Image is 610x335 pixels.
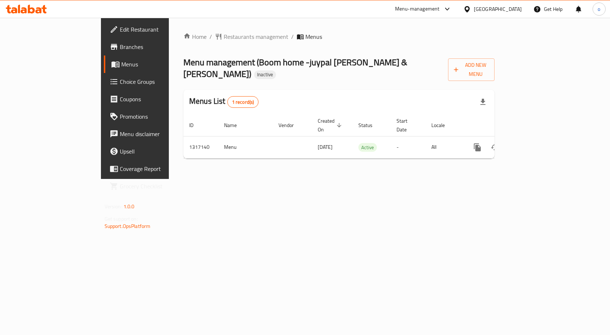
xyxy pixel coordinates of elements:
[318,117,344,134] span: Created On
[104,73,203,90] a: Choice Groups
[469,139,486,156] button: more
[104,143,203,160] a: Upsell
[120,147,197,156] span: Upsell
[218,136,273,158] td: Menu
[104,90,203,108] a: Coupons
[120,164,197,173] span: Coverage Report
[123,202,135,211] span: 1.0.0
[486,139,504,156] button: Change Status
[210,32,212,41] li: /
[395,5,440,13] div: Menu-management
[120,42,197,51] span: Branches
[391,136,426,158] td: -
[104,21,203,38] a: Edit Restaurant
[474,5,522,13] div: [GEOGRAPHIC_DATA]
[104,38,203,56] a: Branches
[183,114,544,159] table: enhanced table
[104,125,203,143] a: Menu disclaimer
[396,117,417,134] span: Start Date
[105,221,151,231] a: Support.OpsPlatform
[104,160,203,177] a: Coverage Report
[463,114,544,136] th: Actions
[228,99,259,106] span: 1 record(s)
[189,121,203,130] span: ID
[426,136,463,158] td: All
[104,108,203,125] a: Promotions
[358,143,377,152] span: Active
[224,121,246,130] span: Name
[120,95,197,103] span: Coupons
[598,5,600,13] span: o
[305,32,322,41] span: Menus
[120,130,197,138] span: Menu disclaimer
[121,60,197,69] span: Menus
[189,96,259,108] h2: Menus List
[358,121,382,130] span: Status
[431,121,454,130] span: Locale
[254,70,276,79] div: Inactive
[215,32,288,41] a: Restaurants management
[105,214,138,224] span: Get support on:
[183,32,495,41] nav: breadcrumb
[227,96,259,108] div: Total records count
[120,112,197,121] span: Promotions
[120,77,197,86] span: Choice Groups
[448,58,495,81] button: Add New Menu
[105,202,122,211] span: Version:
[104,177,203,195] a: Grocery Checklist
[318,142,333,152] span: [DATE]
[254,72,276,78] span: Inactive
[120,25,197,34] span: Edit Restaurant
[183,54,407,82] span: Menu management ( Boom home -juypal [PERSON_NAME] & [PERSON_NAME] )
[120,182,197,191] span: Grocery Checklist
[104,56,203,73] a: Menus
[278,121,303,130] span: Vendor
[224,32,288,41] span: Restaurants management
[474,93,492,111] div: Export file
[454,61,489,79] span: Add New Menu
[291,32,294,41] li: /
